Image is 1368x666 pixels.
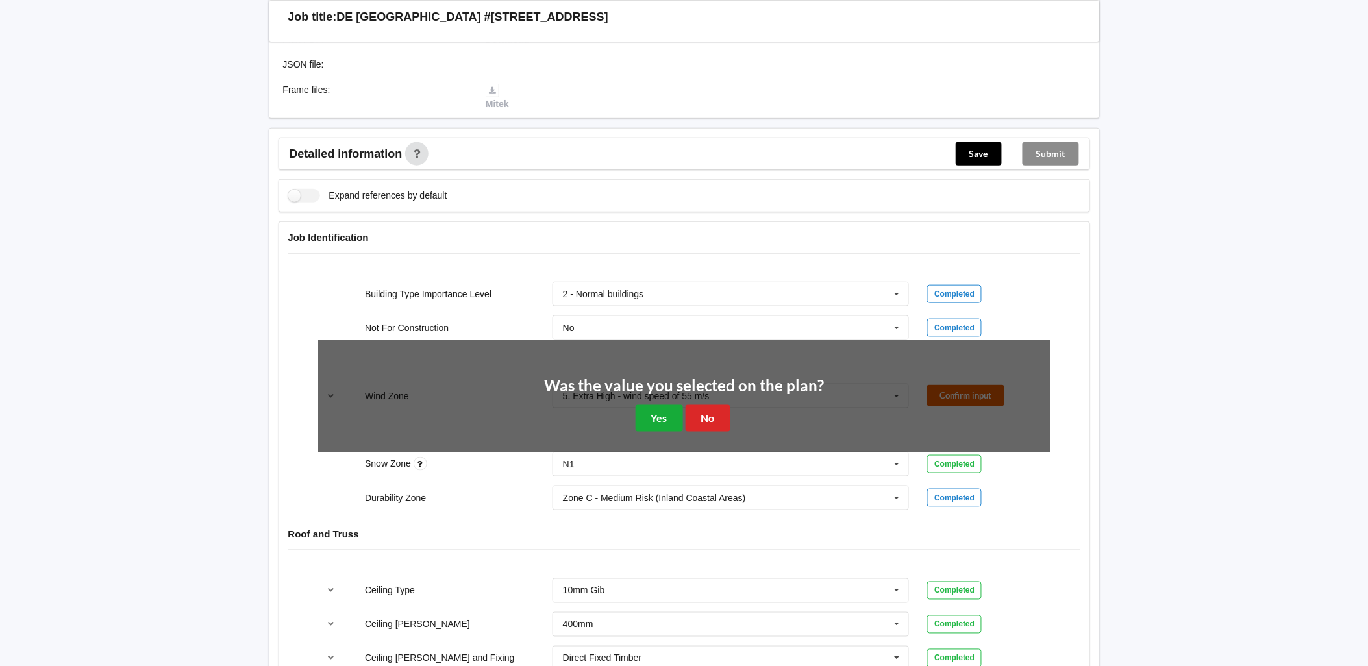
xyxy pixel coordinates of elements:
div: Completed [927,582,982,600]
h4: Roof and Truss [288,528,1080,541]
div: Zone C - Medium Risk (Inland Coastal Areas) [563,493,746,502]
span: Detailed information [290,148,403,160]
button: Yes [636,405,683,432]
label: Durability Zone [365,493,426,503]
h2: Was the value you selected on the plan? [544,376,824,396]
div: Completed [927,615,982,634]
div: N1 [563,460,575,469]
label: Ceiling [PERSON_NAME] and Fixing [365,653,514,663]
div: No [563,323,575,332]
div: Direct Fixed Timber [563,654,641,663]
h3: DE [GEOGRAPHIC_DATA] #[STREET_ADDRESS] [337,10,608,25]
div: 10mm Gib [563,586,605,595]
button: reference-toggle [318,579,343,602]
div: Frame files : [274,83,477,110]
button: reference-toggle [318,613,343,636]
div: Completed [927,489,982,507]
label: Building Type Importance Level [365,289,491,299]
h4: Job Identification [288,231,1080,243]
div: Completed [927,285,982,303]
div: JSON file : [274,58,477,71]
h3: Job title: [288,10,337,25]
label: Snow Zone [365,458,414,469]
label: Expand references by default [288,189,447,203]
div: 2 - Normal buildings [563,290,644,299]
div: Completed [927,455,982,473]
a: Mitek [486,84,509,109]
div: Completed [927,319,982,337]
button: No [686,405,730,432]
button: Save [956,142,1002,166]
label: Ceiling Type [365,586,415,596]
label: Not For Construction [365,323,449,333]
label: Ceiling [PERSON_NAME] [365,619,470,630]
div: 400mm [563,620,593,629]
